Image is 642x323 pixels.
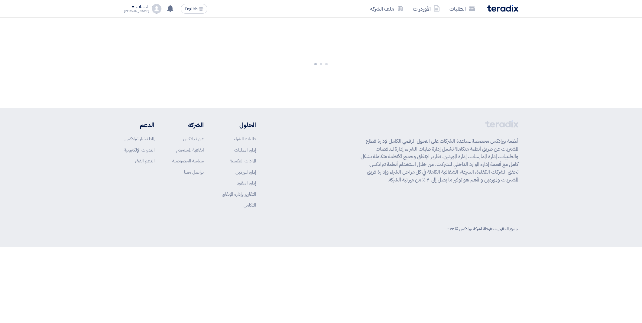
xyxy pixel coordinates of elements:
[222,191,256,197] a: التقارير وإدارة الإنفاق
[408,2,445,16] a: الأوردرات
[183,135,204,142] a: عن تيرادكس
[446,226,518,232] div: جميع الحقوق محفوظة لشركة تيرادكس © ٢٠٢٢
[487,5,518,12] img: Teradix logo
[237,180,256,186] a: إدارة العقود
[172,158,204,164] a: سياسة الخصوصية
[222,120,256,129] li: الحلول
[124,9,150,13] div: [PERSON_NAME]
[244,202,256,208] a: التكامل
[125,135,154,142] a: لماذا تختار تيرادكس
[361,137,518,184] p: أنظمة تيرادكس مخصصة لمساعدة الشركات على التحول الرقمي الكامل لإدارة قطاع المشتريات عن طريق أنظمة ...
[235,169,256,175] a: إدارة الموردين
[172,120,204,129] li: الشركة
[124,147,154,153] a: الندوات الإلكترونية
[136,5,149,10] div: الحساب
[365,2,408,16] a: ملف الشركة
[185,7,197,11] span: English
[124,120,154,129] li: الدعم
[152,4,161,14] img: profile_test.png
[181,4,207,14] button: English
[176,147,204,153] a: اتفاقية المستخدم
[230,158,256,164] a: المزادات العكسية
[445,2,480,16] a: الطلبات
[184,169,204,175] a: تواصل معنا
[234,135,256,142] a: طلبات الشراء
[234,147,256,153] a: إدارة الطلبات
[135,158,154,164] a: الدعم الفني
